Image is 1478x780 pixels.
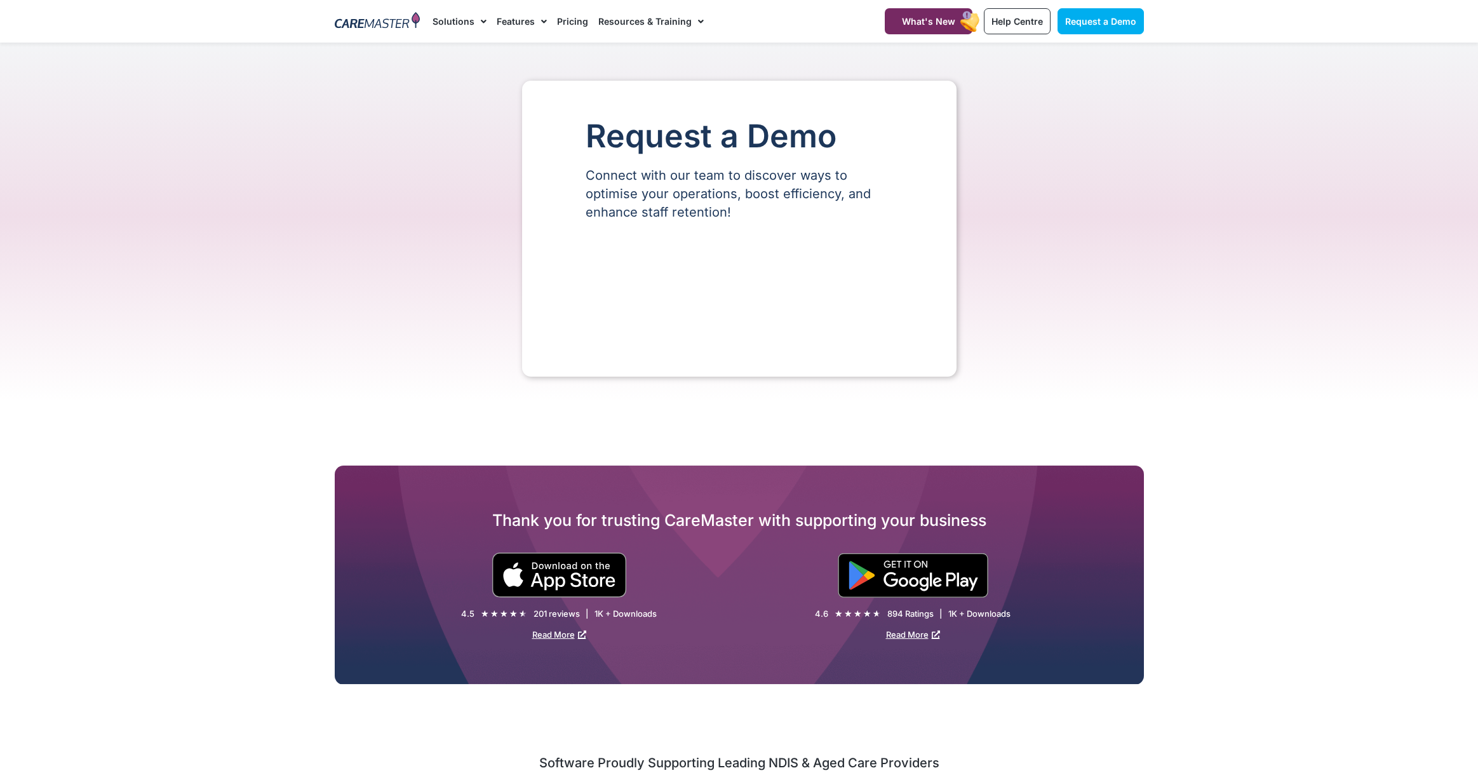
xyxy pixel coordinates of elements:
[335,12,420,31] img: CareMaster Logo
[500,607,508,621] i: ★
[886,629,940,640] a: Read More
[854,607,862,621] i: ★
[902,16,955,27] span: What's New
[534,609,657,619] div: 201 reviews | 1K + Downloads
[481,607,489,621] i: ★
[873,607,881,621] i: ★
[844,607,852,621] i: ★
[532,629,586,640] a: Read More
[519,607,527,621] i: ★
[509,607,518,621] i: ★
[885,8,972,34] a: What's New
[838,553,988,598] img: "Get is on" Black Google play button.
[815,609,828,619] div: 4.6
[335,510,1144,530] h2: Thank you for trusting CareMaster with supporting your business
[586,119,893,154] h1: Request a Demo
[490,607,499,621] i: ★
[1065,16,1136,27] span: Request a Demo
[586,243,893,339] iframe: Form 0
[887,609,1011,619] div: 894 Ratings | 1K + Downloads
[984,8,1051,34] a: Help Centre
[991,16,1043,27] span: Help Centre
[335,755,1144,771] h2: Software Proudly Supporting Leading NDIS & Aged Care Providers
[492,553,627,598] img: small black download on the apple app store button.
[481,607,527,621] div: 4.5/5
[586,166,893,222] p: Connect with our team to discover ways to optimise your operations, boost efficiency, and enhance...
[835,607,843,621] i: ★
[1058,8,1144,34] a: Request a Demo
[863,607,871,621] i: ★
[835,607,881,621] div: 4.6/5
[461,609,474,619] div: 4.5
